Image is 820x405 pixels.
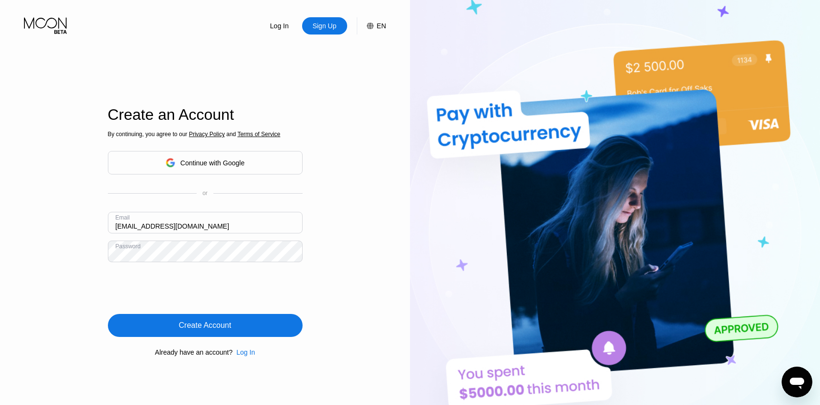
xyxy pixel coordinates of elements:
[116,214,130,221] div: Email
[108,314,303,337] div: Create Account
[179,321,231,330] div: Create Account
[225,131,238,138] span: and
[269,21,290,31] div: Log In
[312,21,338,31] div: Sign Up
[302,17,347,35] div: Sign Up
[233,348,255,356] div: Log In
[189,131,225,138] span: Privacy Policy
[377,22,386,30] div: EN
[108,151,303,174] div: Continue with Google
[116,243,141,250] div: Password
[236,348,255,356] div: Log In
[108,106,303,124] div: Create an Account
[155,348,233,356] div: Already have an account?
[257,17,302,35] div: Log In
[180,159,245,167] div: Continue with Google
[202,190,208,197] div: or
[782,367,812,397] iframe: Button to launch messaging window
[357,17,386,35] div: EN
[237,131,280,138] span: Terms of Service
[108,269,254,307] iframe: reCAPTCHA
[108,131,303,138] div: By continuing, you agree to our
